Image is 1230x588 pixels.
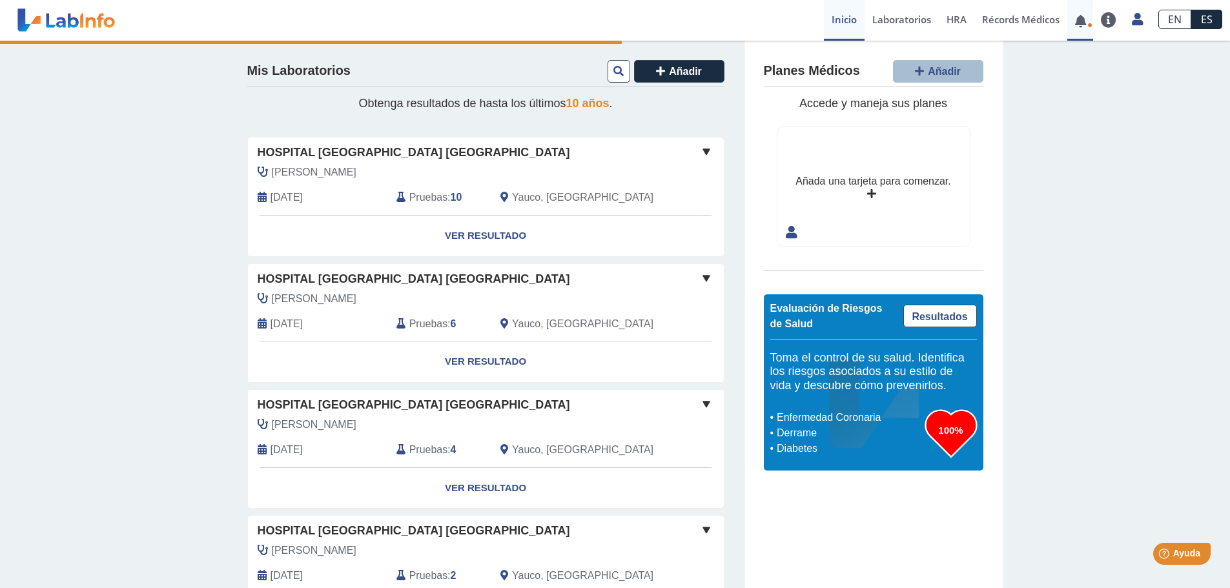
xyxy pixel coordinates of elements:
button: Añadir [634,60,724,83]
b: 2 [451,570,456,581]
li: Enfermedad Coronaria [774,410,925,425]
span: Hospital [GEOGRAPHIC_DATA] [GEOGRAPHIC_DATA] [258,270,570,288]
b: 6 [451,318,456,329]
a: EN [1158,10,1191,29]
h5: Toma el control de su salud. Identifica los riesgos asociados a su estilo de vida y descubre cómo... [770,351,977,393]
span: Añadir [669,66,702,77]
span: Evaluación de Riesgos de Salud [770,303,883,329]
span: Pruebas [409,190,447,205]
span: Yauco, PR [512,568,653,583]
a: ES [1191,10,1222,29]
li: Derrame [774,425,925,441]
span: Accede y maneja sus planes [799,97,947,110]
span: Pruebas [409,316,447,332]
div: : [387,190,491,205]
span: Hospital [GEOGRAPHIC_DATA] [GEOGRAPHIC_DATA] [258,396,570,414]
span: 2025-07-31 [271,442,303,458]
a: Resultados [903,305,977,327]
span: Yauco, PR [512,190,653,205]
span: Roman Ramos, Jose [272,165,356,180]
b: 10 [451,192,462,203]
span: 2025-09-20 [271,316,303,332]
a: Ver Resultado [248,216,724,256]
b: 4 [451,444,456,455]
h4: Mis Laboratorios [247,63,351,79]
a: Ver Resultado [248,468,724,509]
iframe: Help widget launcher [1115,538,1216,574]
span: Hospital [GEOGRAPHIC_DATA] [GEOGRAPHIC_DATA] [258,144,570,161]
button: Añadir [893,60,983,83]
a: Ver Resultado [248,341,724,382]
span: Pruebas [409,442,447,458]
span: Acosta Garayua, Pablo [272,417,356,432]
span: 2025-09-27 [271,190,303,205]
span: Pruebas [409,568,447,583]
span: Yauco, PR [512,442,653,458]
span: Hospital [GEOGRAPHIC_DATA] [GEOGRAPHIC_DATA] [258,522,570,540]
span: 10 años [566,97,610,110]
div: : [387,568,491,583]
span: Velez Cortes, Hector [272,543,356,558]
span: 2025-06-28 [271,568,303,583]
span: Obtenga resultados de hasta los últimos . [358,97,612,110]
span: HRA [947,13,967,26]
span: Velez Cortes, Hector [272,291,356,307]
li: Diabetes [774,441,925,456]
span: Añadir [928,66,961,77]
h3: 100% [925,422,977,438]
div: : [387,442,491,458]
span: Yauco, PR [512,316,653,332]
h4: Planes Médicos [764,63,860,79]
div: : [387,316,491,332]
div: Añada una tarjeta para comenzar. [795,174,950,189]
